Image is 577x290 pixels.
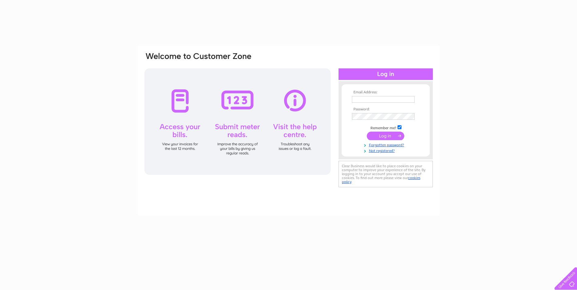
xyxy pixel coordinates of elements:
[339,161,433,187] div: Clear Business would like to place cookies on your computer to improve your experience of the sit...
[342,176,420,184] a: cookies policy
[367,132,404,140] input: Submit
[350,107,421,112] th: Password:
[352,142,421,147] a: Forgotten password?
[350,90,421,95] th: Email Address:
[352,147,421,153] a: Not registered?
[350,124,421,130] td: Remember me?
